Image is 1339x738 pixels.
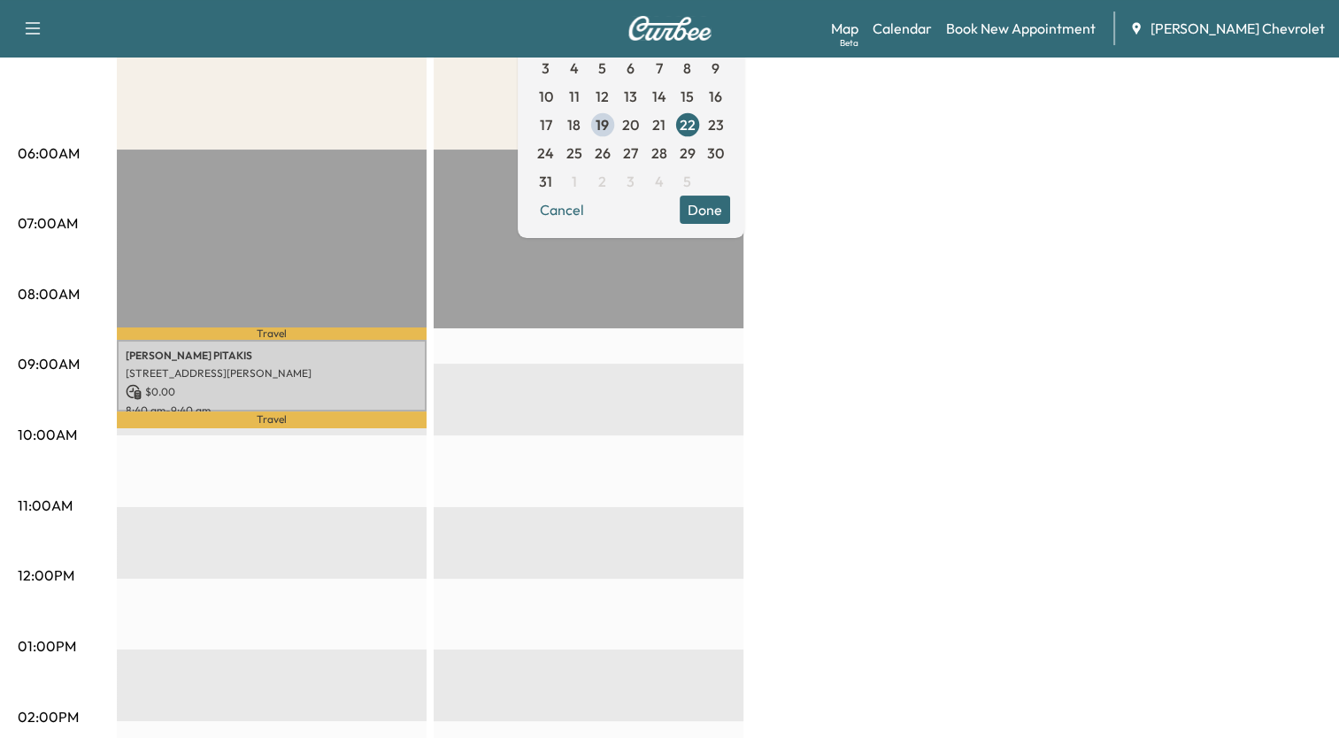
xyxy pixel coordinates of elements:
[681,86,694,107] span: 15
[651,142,667,164] span: 28
[627,16,712,41] img: Curbee Logo
[680,196,730,224] button: Done
[683,58,691,79] span: 8
[596,114,609,135] span: 19
[540,114,552,135] span: 17
[126,384,418,400] p: $ 0.00
[18,495,73,516] p: 11:00AM
[537,142,554,164] span: 24
[18,424,77,445] p: 10:00AM
[126,366,418,381] p: [STREET_ADDRESS][PERSON_NAME]
[627,171,635,192] span: 3
[873,18,932,39] a: Calendar
[567,114,581,135] span: 18
[712,58,720,79] span: 9
[652,114,666,135] span: 21
[652,86,666,107] span: 14
[572,171,577,192] span: 1
[707,142,724,164] span: 30
[598,58,606,79] span: 5
[1150,18,1325,39] span: [PERSON_NAME] Chevrolet
[656,58,663,79] span: 7
[126,404,418,418] p: 8:40 am - 9:40 am
[18,142,80,164] p: 06:00AM
[539,171,552,192] span: 31
[598,171,606,192] span: 2
[18,635,76,657] p: 01:00PM
[840,36,858,50] div: Beta
[708,114,724,135] span: 23
[126,349,418,363] p: [PERSON_NAME] PITAKIS
[595,142,611,164] span: 26
[532,196,592,224] button: Cancel
[117,411,427,428] p: Travel
[680,114,696,135] span: 22
[18,353,80,374] p: 09:00AM
[946,18,1096,39] a: Book New Appointment
[18,212,78,234] p: 07:00AM
[566,142,582,164] span: 25
[683,171,691,192] span: 5
[680,142,696,164] span: 29
[570,58,579,79] span: 4
[18,565,74,586] p: 12:00PM
[623,142,638,164] span: 27
[627,58,635,79] span: 6
[596,86,609,107] span: 12
[709,86,722,107] span: 16
[18,283,80,304] p: 08:00AM
[622,114,639,135] span: 20
[117,327,427,339] p: Travel
[18,706,79,727] p: 02:00PM
[624,86,637,107] span: 13
[831,18,858,39] a: MapBeta
[542,58,550,79] span: 3
[539,86,553,107] span: 10
[655,171,664,192] span: 4
[569,86,580,107] span: 11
